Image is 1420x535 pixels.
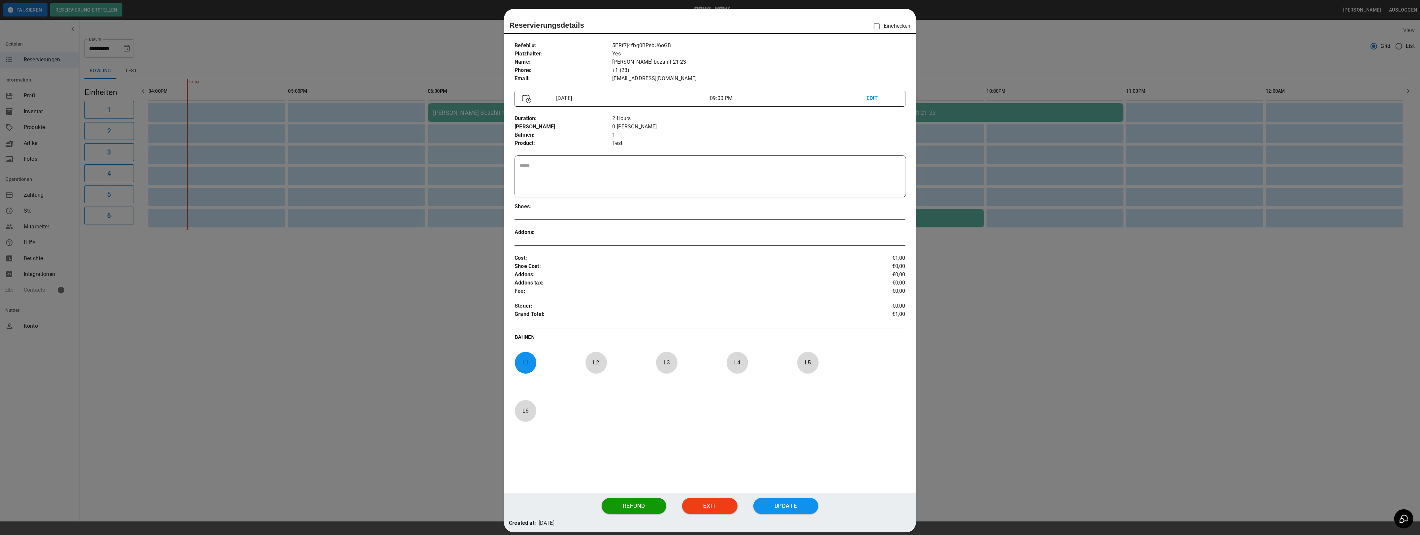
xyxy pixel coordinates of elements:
[867,94,898,103] p: EDIT
[515,203,612,211] p: Shoes :
[612,75,905,83] p: [EMAIL_ADDRESS][DOMAIN_NAME]
[656,355,678,370] p: L 3
[515,115,612,123] p: Duration :
[612,115,905,123] p: 2 Hours
[840,254,905,262] p: €1,00
[840,310,905,320] p: €1,00
[870,19,911,33] p: Einchecken
[612,58,905,66] p: [PERSON_NAME] bezahlt 21-23
[682,498,738,514] button: Exit
[515,334,905,343] p: BAHNEN
[840,279,905,287] p: €0,00
[797,355,819,370] p: L 5
[515,403,536,418] p: L 6
[515,58,612,66] p: Name :
[515,310,840,320] p: Grand Total :
[840,262,905,271] p: €0,00
[509,20,584,31] p: Reservierungsdetails
[840,271,905,279] p: €0,00
[515,262,840,271] p: Shoe Cost :
[840,302,905,310] p: €0,00
[515,75,612,83] p: Email :
[515,139,612,148] p: Product :
[515,279,840,287] p: Addons tax :
[612,131,905,139] p: 1
[710,94,866,102] p: 09:00 PM
[612,139,905,148] p: Test
[753,498,818,514] button: Update
[515,254,840,262] p: Cost :
[726,355,748,370] p: L 4
[515,66,612,75] p: Phone :
[515,287,840,295] p: Fee :
[515,228,612,237] p: Addons :
[515,123,612,131] p: [PERSON_NAME] :
[515,42,612,50] p: Befehl # :
[515,302,840,310] p: Steuer :
[612,123,905,131] p: 0 [PERSON_NAME]
[515,131,612,139] p: Bahnen :
[612,50,905,58] p: Yes
[840,287,905,295] p: €0,00
[612,66,905,75] p: +1 (23)
[585,355,607,370] p: L 2
[522,94,531,103] img: Vector
[553,94,710,102] p: [DATE]
[515,271,840,279] p: Addons :
[602,498,666,514] button: Refund
[509,519,536,527] p: Created at:
[515,50,612,58] p: Platzhalter :
[515,355,536,370] p: L 1
[612,42,905,50] p: 5ERf7j4fbg0BPsbU6oGB
[539,519,554,527] p: [DATE]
